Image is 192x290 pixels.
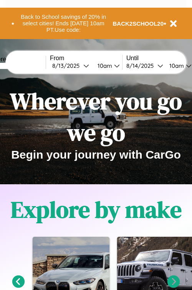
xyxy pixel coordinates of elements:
div: 10am [166,62,186,69]
button: 8/13/2025 [50,62,91,70]
button: Back to School savings of 20% in select cities! Ends [DATE] 10am PT.Use code: [14,11,113,35]
h1: Explore by make [11,194,182,225]
div: 10am [94,62,114,69]
div: 8 / 13 / 2025 [52,62,83,69]
button: 10am [91,62,122,70]
label: From [50,55,122,62]
div: 8 / 14 / 2025 [126,62,157,69]
b: BACK2SCHOOL20 [113,20,164,27]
